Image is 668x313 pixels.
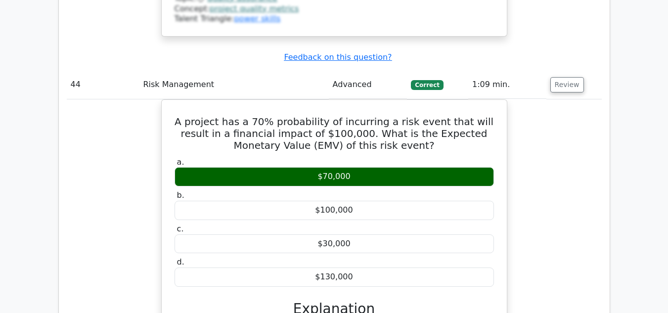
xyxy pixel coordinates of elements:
span: d. [177,257,184,267]
td: Advanced [329,71,407,99]
span: a. [177,157,184,167]
span: b. [177,190,184,200]
h5: A project has a 70% probability of incurring a risk event that will result in a financial impact ... [174,116,495,151]
a: Feedback on this question? [284,52,392,62]
div: Concept: [175,4,494,14]
span: c. [177,224,184,233]
a: project quality metrics [210,4,299,13]
div: $130,000 [175,268,494,287]
div: $100,000 [175,201,494,220]
span: Correct [411,80,443,90]
td: 1:09 min. [468,71,546,99]
a: power skills [234,14,280,23]
td: Risk Management [139,71,328,99]
td: 44 [67,71,139,99]
div: $30,000 [175,234,494,254]
div: $70,000 [175,167,494,186]
button: Review [550,77,584,92]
